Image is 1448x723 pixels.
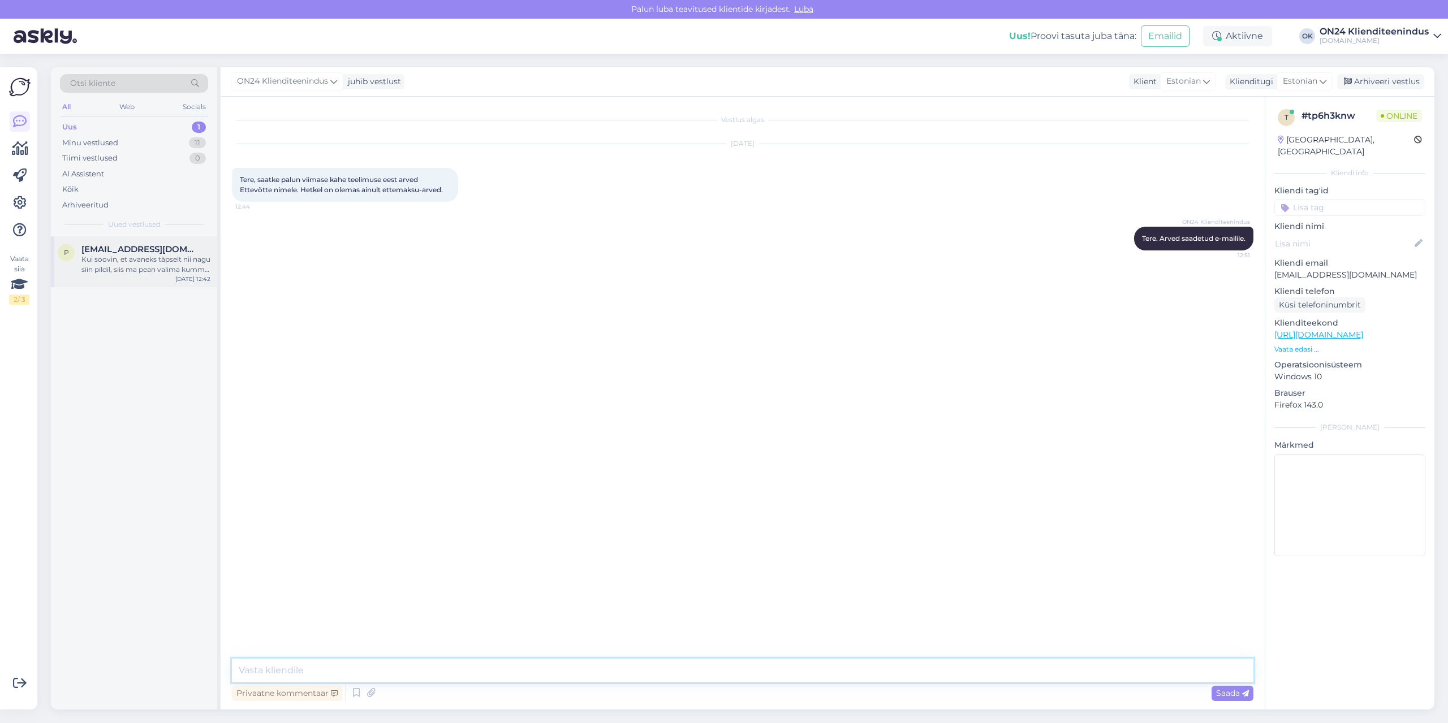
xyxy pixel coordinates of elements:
div: Vestlus algas [232,115,1253,125]
img: Askly Logo [9,76,31,98]
p: Kliendi tag'id [1274,185,1425,197]
a: [URL][DOMAIN_NAME] [1274,330,1363,340]
span: Luba [791,4,817,14]
div: Klient [1129,76,1157,88]
div: Aktiivne [1203,26,1272,46]
span: Tere, saatke palun viimase kahe teelimuse eest arved Ettevõtte nimele. Hetkel on olemas ainult et... [240,175,443,194]
span: ON24 Klienditeenindus [1182,218,1250,226]
div: [DOMAIN_NAME] [1320,36,1429,45]
div: [DATE] 12:42 [175,275,210,283]
span: Estonian [1283,75,1317,88]
div: # tp6h3knw [1302,109,1376,123]
input: Lisa tag [1274,199,1425,216]
div: Privaatne kommentaar [232,686,342,701]
div: Proovi tasuta juba täna: [1009,29,1136,43]
span: poiteltauno@gmail.com [81,244,199,254]
div: 1 [192,122,206,133]
input: Lisa nimi [1275,237,1412,250]
div: ON24 Klienditeenindus [1320,27,1429,36]
a: ON24 Klienditeenindus[DOMAIN_NAME] [1320,27,1441,45]
div: Arhiveeritud [62,200,109,211]
div: [GEOGRAPHIC_DATA], [GEOGRAPHIC_DATA] [1278,134,1414,158]
div: [DATE] [232,138,1253,149]
span: Saada [1216,688,1249,698]
div: Küsi telefoninumbrit [1274,297,1365,313]
p: Kliendi email [1274,257,1425,269]
div: Tiimi vestlused [62,153,118,164]
p: Firefox 143.0 [1274,399,1425,411]
div: Kliendi info [1274,168,1425,178]
span: 12:44 [235,202,278,211]
button: Emailid [1141,25,1190,47]
div: Web [117,99,137,114]
span: 12:51 [1208,251,1250,259]
p: Kliendi nimi [1274,220,1425,232]
b: Uus! [1009,31,1031,41]
span: t [1285,113,1288,122]
span: p [64,248,69,257]
p: Brauser [1274,387,1425,399]
span: Uued vestlused [108,219,161,230]
span: Otsi kliente [70,77,115,89]
div: juhib vestlust [343,76,401,88]
p: [EMAIL_ADDRESS][DOMAIN_NAME] [1274,269,1425,281]
div: Vaata siia [9,254,29,305]
div: Kui soovin, et avaneks täpselt nii nagu siin pildil, siis ma pean valima kumma variandi? [URL][DO... [81,254,210,275]
div: Arhiveeri vestlus [1337,74,1424,89]
div: OK [1299,28,1315,44]
p: Kliendi telefon [1274,285,1425,297]
div: 11 [189,137,206,149]
div: Minu vestlused [62,137,118,149]
div: Kõik [62,184,79,195]
span: Tere. Arved saadetud e-mailile. [1142,234,1246,243]
span: Estonian [1166,75,1201,88]
div: 2 / 3 [9,295,29,305]
div: AI Assistent [62,168,104,180]
p: Operatsioonisüsteem [1274,359,1425,371]
div: [PERSON_NAME] [1274,422,1425,432]
div: All [60,99,73,114]
p: Märkmed [1274,439,1425,451]
p: Windows 10 [1274,371,1425,383]
span: ON24 Klienditeenindus [237,75,328,88]
p: Klienditeekond [1274,317,1425,329]
span: Online [1376,110,1422,122]
div: Socials [180,99,208,114]
div: Uus [62,122,77,133]
div: 0 [189,153,206,164]
p: Vaata edasi ... [1274,344,1425,354]
div: Klienditugi [1225,76,1273,88]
